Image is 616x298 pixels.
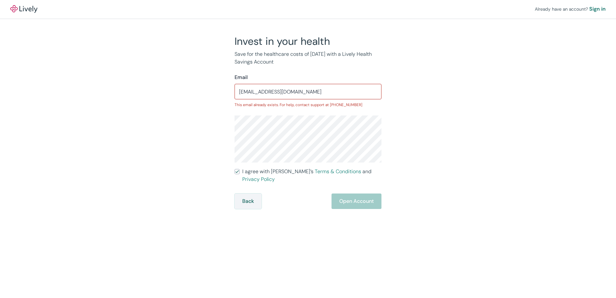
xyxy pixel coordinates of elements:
label: Email [235,74,248,81]
a: Terms & Conditions [315,168,361,175]
p: Save for the healthcare costs of [DATE] with a Lively Health Savings Account [235,50,381,66]
button: Back [235,194,262,209]
h2: Invest in your health [235,35,381,48]
a: LivelyLively [10,5,37,13]
a: Sign in [589,5,606,13]
div: Already have an account? [535,5,606,13]
p: This email already exists. For help, contact support at [PHONE_NUMBER] [235,102,381,108]
span: I agree with [PERSON_NAME]’s and [242,168,381,183]
a: Privacy Policy [242,176,275,183]
img: Lively [10,5,37,13]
